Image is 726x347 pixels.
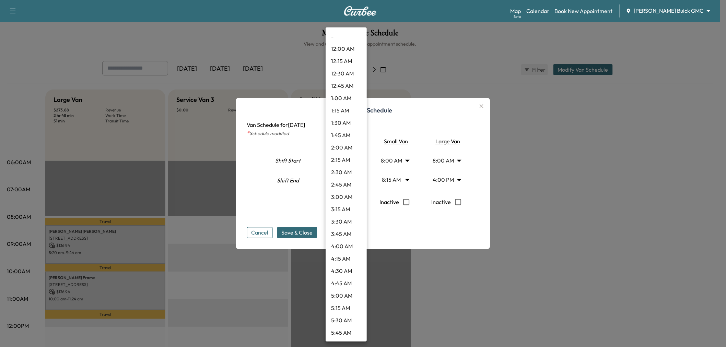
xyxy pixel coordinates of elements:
li: 12:15 AM [326,55,367,67]
li: 5:15 AM [326,302,367,314]
li: - [326,30,367,43]
li: 5:30 AM [326,314,367,326]
li: 12:00 AM [326,43,367,55]
li: 4:00 AM [326,240,367,252]
li: 2:45 AM [326,178,367,191]
li: 1:30 AM [326,117,367,129]
li: 3:45 AM [326,228,367,240]
li: 1:00 AM [326,92,367,104]
li: 3:15 AM [326,203,367,215]
li: 2:30 AM [326,166,367,178]
li: 2:15 AM [326,154,367,166]
li: 3:30 AM [326,215,367,228]
li: 4:30 AM [326,265,367,277]
li: 5:45 AM [326,326,367,339]
li: 12:30 AM [326,67,367,80]
li: 3:00 AM [326,191,367,203]
li: 1:45 AM [326,129,367,141]
li: 2:00 AM [326,141,367,154]
li: 4:45 AM [326,277,367,289]
li: 4:15 AM [326,252,367,265]
li: 1:15 AM [326,104,367,117]
li: 12:45 AM [326,80,367,92]
li: 5:00 AM [326,289,367,302]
